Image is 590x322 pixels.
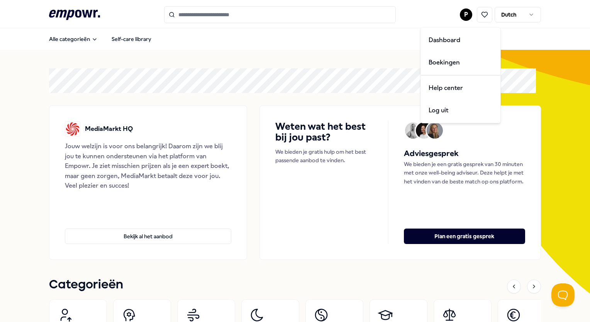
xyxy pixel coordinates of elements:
a: Boekingen [422,51,499,74]
a: Dashboard [422,29,499,51]
div: Log uit [422,99,499,122]
div: P [420,27,501,123]
a: Help center [422,77,499,100]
